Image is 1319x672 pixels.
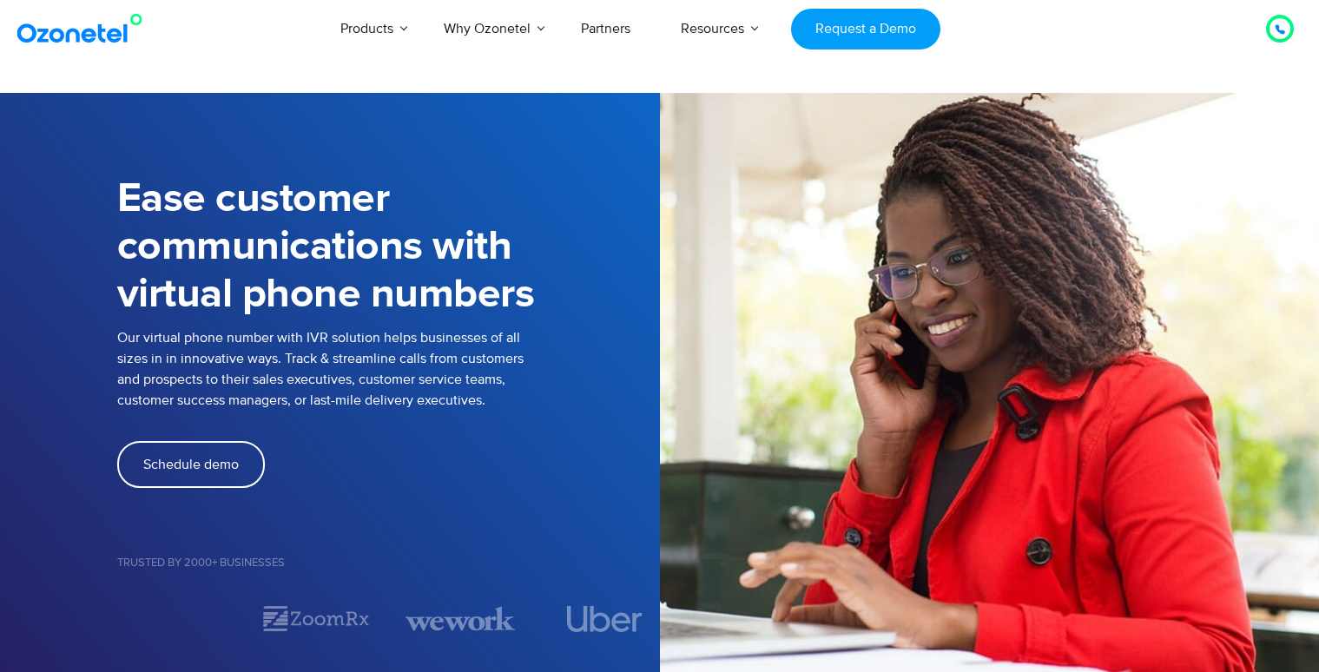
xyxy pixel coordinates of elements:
div: 1 / 7 [117,609,227,629]
a: Schedule demo [117,441,265,488]
a: Request a Demo [791,9,940,49]
img: wework.svg [406,603,515,634]
span: Schedule demo [143,458,239,471]
div: 2 / 7 [261,603,371,634]
h1: Ease customer communications with virtual phone numbers [117,175,660,319]
h5: Trusted by 2000+ Businesses [117,557,660,569]
div: 4 / 7 [550,606,659,632]
img: uber.svg [567,606,643,632]
img: zoomrx.svg [261,603,371,634]
div: Image Carousel [117,603,660,634]
p: Our virtual phone number with IVR solution helps businesses of all sizes in in innovative ways. T... [117,327,660,411]
div: 3 / 7 [406,603,515,634]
